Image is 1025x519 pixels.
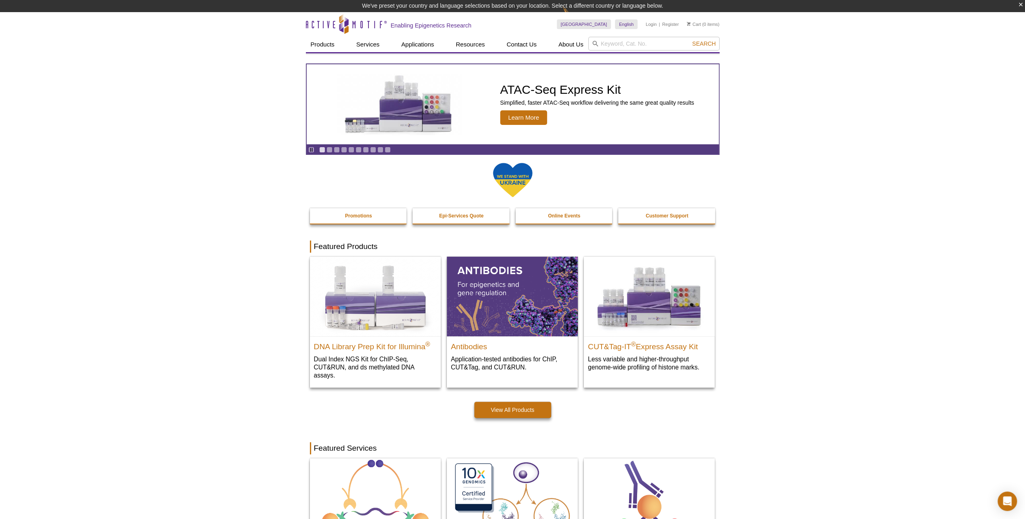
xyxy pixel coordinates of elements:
[618,208,716,224] a: Customer Support
[447,257,578,336] img: All Antibodies
[646,213,688,219] strong: Customer Support
[413,208,510,224] a: Epi-Services Quote
[474,402,551,418] a: View All Products
[692,40,716,47] span: Search
[333,74,466,135] img: ATAC-Seq Express Kit
[310,208,408,224] a: Promotions
[998,492,1017,511] div: Open Intercom Messenger
[425,340,430,347] sup: ®
[348,147,354,153] a: Go to slide 5
[447,257,578,379] a: All Antibodies Antibodies Application-tested antibodies for ChIP, CUT&Tag, and CUT&RUN.
[310,241,716,253] h2: Featured Products
[687,19,720,29] li: (0 items)
[451,339,574,351] h2: Antibodies
[662,21,679,27] a: Register
[319,147,325,153] a: Go to slide 1
[396,37,439,52] a: Applications
[391,22,471,29] h2: Enabling Epigenetics Research
[439,213,484,219] strong: Epi-Services Quote
[500,84,694,96] h2: ATAC-Seq Express Kit
[584,257,715,379] a: CUT&Tag-IT® Express Assay Kit CUT&Tag-IT®Express Assay Kit Less variable and higher-throughput ge...
[363,147,369,153] a: Go to slide 7
[557,19,611,29] a: [GEOGRAPHIC_DATA]
[356,147,362,153] a: Go to slide 6
[334,147,340,153] a: Go to slide 3
[588,339,711,351] h2: CUT&Tag-IT Express Assay Kit
[451,355,574,371] p: Application-tested antibodies for ChIP, CUT&Tag, and CUT&RUN.
[326,147,333,153] a: Go to slide 2
[306,37,339,52] a: Products
[563,6,584,25] img: Change Here
[370,147,376,153] a: Go to slide 8
[345,213,372,219] strong: Promotions
[615,19,638,29] a: English
[687,21,701,27] a: Cart
[493,162,533,198] img: We Stand With Ukraine
[502,37,541,52] a: Contact Us
[341,147,347,153] a: Go to slide 4
[646,21,657,27] a: Login
[548,213,580,219] strong: Online Events
[500,110,547,125] span: Learn More
[308,147,314,153] a: Toggle autoplay
[385,147,391,153] a: Go to slide 10
[351,37,385,52] a: Services
[377,147,383,153] a: Go to slide 9
[687,22,690,26] img: Your Cart
[314,339,437,351] h2: DNA Library Prep Kit for Illumina
[310,257,441,387] a: DNA Library Prep Kit for Illumina DNA Library Prep Kit for Illumina® Dual Index NGS Kit for ChIP-...
[500,99,694,106] p: Simplified, faster ATAC-Seq workflow delivering the same great quality results
[588,37,720,51] input: Keyword, Cat. No.
[659,19,660,29] li: |
[631,340,636,347] sup: ®
[690,40,718,47] button: Search
[310,257,441,336] img: DNA Library Prep Kit for Illumina
[516,208,613,224] a: Online Events
[554,37,588,52] a: About Us
[451,37,490,52] a: Resources
[307,64,719,144] article: ATAC-Seq Express Kit
[314,355,437,380] p: Dual Index NGS Kit for ChIP-Seq, CUT&RUN, and ds methylated DNA assays.
[588,355,711,371] p: Less variable and higher-throughput genome-wide profiling of histone marks​.
[310,442,716,454] h2: Featured Services
[307,64,719,144] a: ATAC-Seq Express Kit ATAC-Seq Express Kit Simplified, faster ATAC-Seq workflow delivering the sam...
[584,257,715,336] img: CUT&Tag-IT® Express Assay Kit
